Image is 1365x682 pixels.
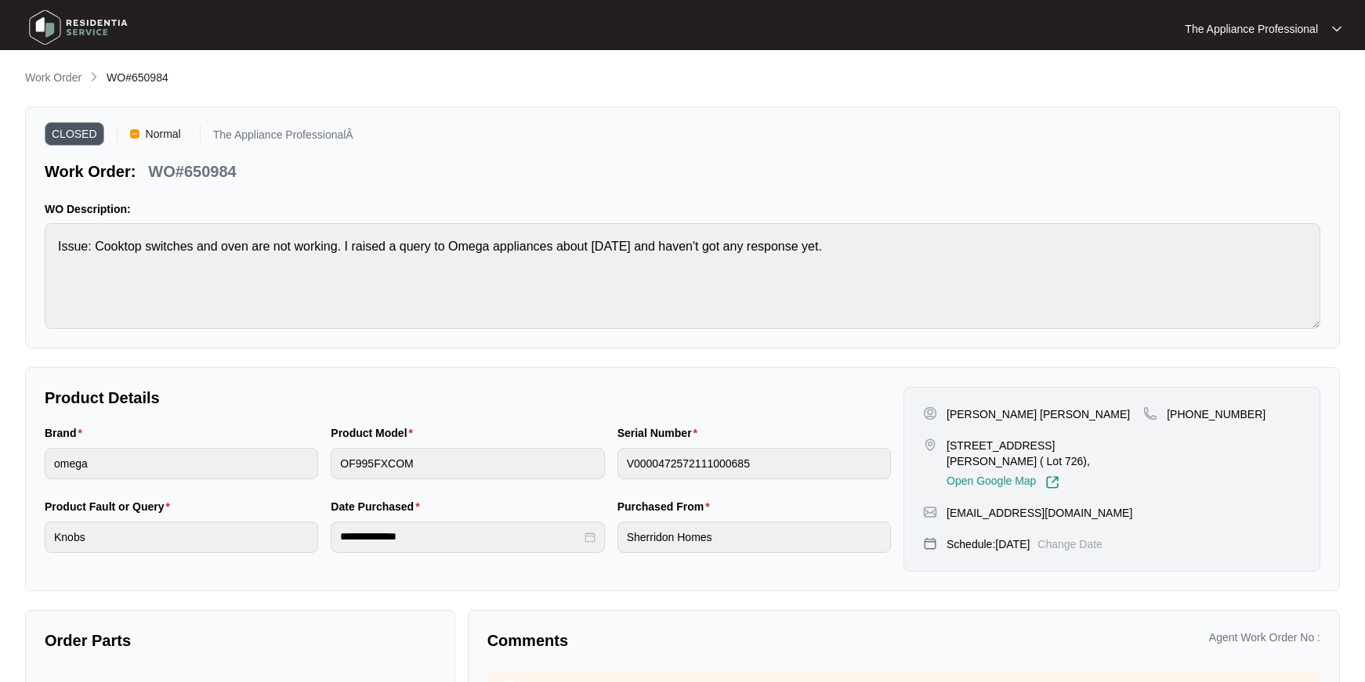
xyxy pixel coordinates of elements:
label: Product Fault or Query [45,499,176,514]
input: Purchased From [617,521,891,553]
label: Serial Number [617,425,704,441]
img: map-pin [923,438,937,452]
img: Link-External [1045,475,1059,489]
p: Comments [487,630,893,651]
input: Product Fault or Query [45,521,318,553]
a: Open Google Map [947,475,1059,489]
label: Product Model [331,425,419,441]
p: [PERSON_NAME] [PERSON_NAME] [947,406,1130,422]
p: WO#650984 [148,161,236,182]
img: residentia service logo [24,4,133,51]
p: Agent Work Order No : [1209,630,1320,645]
input: Product Model [331,448,604,479]
p: Work Order: [45,161,136,182]
textarea: Issue: Cooktop switches and oven are not working. I raised a query to Omega appliances about [DAT... [45,223,1320,329]
img: user-pin [923,406,937,420]
input: Serial Number [617,448,891,479]
p: [STREET_ADDRESS][PERSON_NAME] ( Lot 726), [947,438,1143,469]
span: CLOSED [45,122,104,146]
p: WO Description: [45,201,1320,217]
p: Work Order [25,70,81,85]
a: Work Order [22,70,85,87]
p: Change Date [1037,536,1102,552]
img: dropdown arrow [1332,25,1341,33]
p: Product Details [45,387,891,409]
img: chevron-right [88,70,100,83]
input: Brand [45,448,318,479]
input: Date Purchased [340,529,581,545]
p: Schedule: [DATE] [947,536,1030,552]
p: [EMAIL_ADDRESS][DOMAIN_NAME] [947,505,1132,521]
p: [PHONE_NUMBER] [1167,406,1265,422]
p: Order Parts [45,630,436,651]
img: Vercel Logo [130,129,139,139]
img: map-pin [923,536,937,550]
img: map-pin [923,505,937,519]
label: Brand [45,425,89,441]
label: Purchased From [617,499,716,514]
p: The Appliance ProfessionalÂ [213,129,353,146]
span: WO#650984 [107,71,168,84]
p: The Appliance Professional [1185,21,1318,37]
label: Date Purchased [331,499,425,514]
span: Normal [139,122,187,146]
img: map-pin [1143,406,1157,420]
